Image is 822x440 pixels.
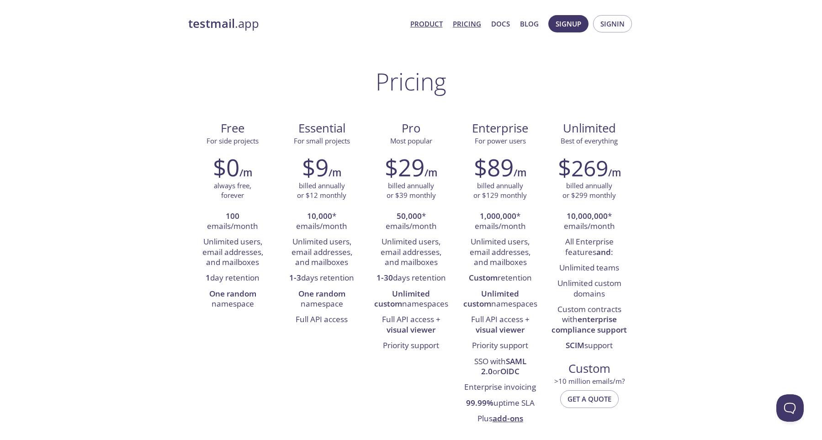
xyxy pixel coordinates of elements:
[284,286,360,313] li: namespace
[552,276,627,302] li: Unlimited custom domains
[552,260,627,276] li: Unlimited teams
[474,154,514,181] h2: $89
[463,288,520,309] strong: Unlimited custom
[462,234,538,270] li: Unlimited users, email addresses, and mailboxes
[207,136,259,145] span: For side projects
[514,165,526,180] h6: /m
[567,211,608,221] strong: 10,000,000
[385,154,424,181] h2: $29
[284,209,360,235] li: * emails/month
[476,324,525,335] strong: visual viewer
[462,354,538,380] li: SSO with or
[294,136,350,145] span: For small projects
[397,211,422,221] strong: 50,000
[563,120,616,136] span: Unlimited
[462,380,538,395] li: Enterprise invoicing
[376,68,446,95] h1: Pricing
[377,272,393,283] strong: 1-30
[558,154,608,181] h2: $
[600,18,625,30] span: Signin
[462,270,538,286] li: retention
[188,16,235,32] strong: testmail
[302,154,329,181] h2: $9
[373,270,449,286] li: days retention
[552,314,627,334] strong: enterprise compliance support
[562,181,616,201] p: billed annually or $299 monthly
[410,18,443,30] a: Product
[453,18,481,30] a: Pricing
[390,136,432,145] span: Most popular
[373,312,449,338] li: Full API access +
[462,312,538,338] li: Full API access +
[475,136,526,145] span: For power users
[373,338,449,354] li: Priority support
[552,302,627,338] li: Custom contracts with
[188,16,403,32] a: testmail.app
[387,324,435,335] strong: visual viewer
[196,121,270,136] span: Free
[491,18,510,30] a: Docs
[289,272,301,283] strong: 1-3
[424,165,437,180] h6: /m
[387,181,436,201] p: billed annually or $39 monthly
[213,154,239,181] h2: $0
[374,288,430,309] strong: Unlimited custom
[608,165,621,180] h6: /m
[493,413,523,424] a: add-ons
[552,209,627,235] li: * emails/month
[284,234,360,270] li: Unlimited users, email addresses, and mailboxes
[776,394,804,422] iframe: Help Scout Beacon - Open
[373,234,449,270] li: Unlimited users, email addresses, and mailboxes
[500,366,520,376] strong: OIDC
[195,234,270,270] li: Unlimited users, email addresses, and mailboxes
[561,136,618,145] span: Best of everything
[226,211,239,221] strong: 100
[481,356,526,376] strong: SAML 2.0
[374,121,448,136] span: Pro
[596,247,611,257] strong: and
[195,270,270,286] li: day retention
[329,165,341,180] h6: /m
[552,361,626,376] span: Custom
[284,312,360,328] li: Full API access
[285,121,359,136] span: Essential
[567,393,611,405] span: Get a quote
[462,338,538,354] li: Priority support
[520,18,539,30] a: Blog
[473,181,527,201] p: billed annually or $129 monthly
[466,398,493,408] strong: 99.99%
[195,209,270,235] li: emails/month
[195,286,270,313] li: namespace
[462,396,538,411] li: uptime SLA
[552,234,627,260] li: All Enterprise features :
[462,411,538,427] li: Plus
[554,376,625,386] span: > 10 million emails/m?
[571,153,608,183] span: 269
[463,121,537,136] span: Enterprise
[469,272,498,283] strong: Custom
[462,286,538,313] li: namespaces
[307,211,332,221] strong: 10,000
[462,209,538,235] li: * emails/month
[284,270,360,286] li: days retention
[480,211,516,221] strong: 1,000,000
[298,288,345,299] strong: One random
[214,181,251,201] p: always free, forever
[556,18,581,30] span: Signup
[206,272,210,283] strong: 1
[209,288,256,299] strong: One random
[373,286,449,313] li: namespaces
[373,209,449,235] li: * emails/month
[297,181,346,201] p: billed annually or $12 monthly
[560,390,619,408] button: Get a quote
[239,165,252,180] h6: /m
[593,15,632,32] button: Signin
[552,338,627,354] li: support
[566,340,584,350] strong: SCIM
[548,15,589,32] button: Signup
